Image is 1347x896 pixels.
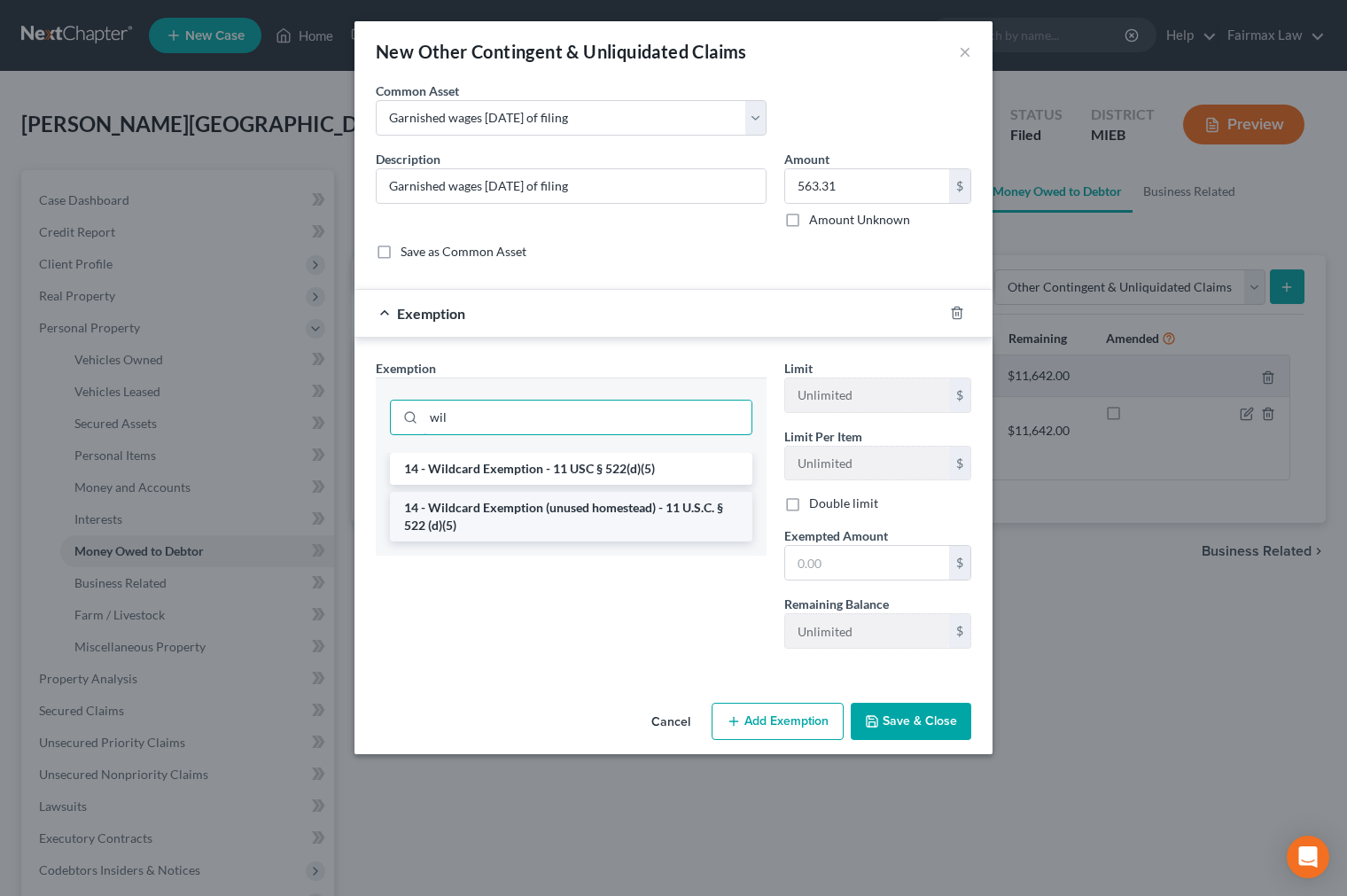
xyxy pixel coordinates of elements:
label: Amount Unknown [809,211,910,229]
button: Save & Close [851,703,971,740]
button: Add Exemption [712,703,844,740]
input: Search exemption rules... [424,401,751,434]
div: $ [949,447,970,480]
li: 14 - Wildcard Exemption (unused homestead) - 11 U.S.C. § 522 (d)(5) [390,492,752,541]
div: $ [949,546,970,580]
input: -- [785,614,949,648]
input: -- [785,447,949,480]
input: Describe... [377,169,766,203]
input: -- [785,378,949,412]
span: Exemption [376,361,436,376]
li: 14 - Wildcard Exemption - 11 USC § 522(d)(5) [390,453,752,485]
span: Exempted Amount [784,528,888,543]
label: Remaining Balance [784,595,889,613]
input: 0.00 [785,546,949,580]
span: Description [376,152,440,167]
button: × [959,41,971,62]
div: $ [949,378,970,412]
div: New Other Contingent & Unliquidated Claims [376,39,747,64]
span: Limit [784,361,813,376]
label: Double limit [809,495,878,512]
input: 0.00 [785,169,949,203]
label: Common Asset [376,82,459,100]
button: Cancel [637,705,705,740]
label: Save as Common Asset [401,243,526,261]
div: $ [949,614,970,648]
label: Amount [784,150,829,168]
span: Exemption [397,305,465,322]
div: Open Intercom Messenger [1287,836,1329,878]
label: Limit Per Item [784,427,862,446]
div: $ [949,169,970,203]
